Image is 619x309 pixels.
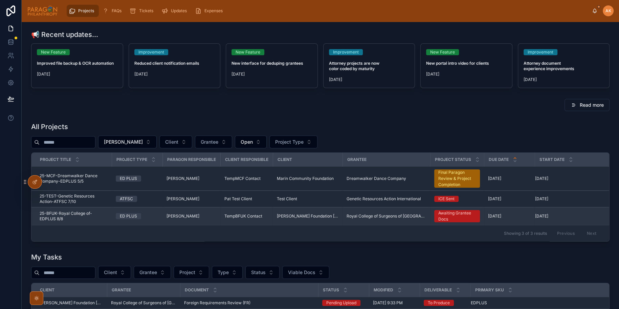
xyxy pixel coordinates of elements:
a: Updates [159,5,192,17]
a: ImprovementAttorney document experience improvements[DATE] [518,43,610,88]
button: Select Button [212,266,243,279]
a: Marin Community Foundation [277,176,338,181]
div: Awaiting Grantee Docs [438,210,476,222]
span: Document [185,287,209,293]
span: [DATE] [231,71,312,77]
div: ATFSC [120,196,133,202]
span: [DATE] [329,77,410,82]
span: TempBFUK Contact [224,213,262,219]
span: Status [323,287,339,293]
span: Dreamwalker Dance Company [347,176,406,181]
button: Select Button [195,136,232,148]
span: Project Type [116,157,147,162]
span: [PERSON_NAME] [167,176,199,181]
span: Primary SKU [475,287,504,293]
a: Royal College of Surgeons of [GEOGRAPHIC_DATA] [347,213,426,219]
span: Read more [580,102,604,108]
a: Pat Test Client [224,196,269,202]
div: New Feature [236,49,260,55]
span: EDPLUS [471,300,487,306]
span: [DATE] 9:33 PM [373,300,403,306]
span: Project [179,269,195,276]
span: Client [104,269,117,276]
span: [DATE] [488,196,501,202]
a: New FeatureImproved file backup & OCR automation[DATE] [31,43,123,88]
a: ED PLUS [116,213,158,219]
a: Genetic Resources Action International [347,196,426,202]
a: Expenses [193,5,227,17]
a: Awaiting Grantee Docs [434,210,480,222]
span: Test Client [277,196,297,202]
div: Pending Upload [326,300,356,306]
span: TempMCF Contact [224,176,261,181]
a: [PERSON_NAME] [167,176,216,181]
a: [PERSON_NAME] [167,196,216,202]
span: [DATE] [535,176,548,181]
a: ED PLUS [116,176,158,182]
span: Pat Test Client [224,196,252,202]
a: ImprovementReduced client notification emails[DATE] [129,43,221,88]
span: [DATE] [488,176,501,181]
button: Select Button [159,136,192,148]
span: [PERSON_NAME] Foundation [GEOGRAPHIC_DATA] [40,300,103,306]
strong: New portal intro video for clients [426,61,489,66]
span: Due Date [489,157,509,162]
div: New Feature [430,49,455,55]
span: Project Type [275,139,304,145]
span: [PERSON_NAME] [104,139,143,145]
span: Paragon Responsible [167,157,216,162]
h1: 📢 Recent updates... [31,30,98,39]
span: [DATE] [134,71,215,77]
a: [DATE] 9:33 PM [373,300,416,306]
span: Modified [374,287,393,293]
button: Select Button [269,136,317,148]
strong: Attorney projects are now color coded by maturity [329,61,380,71]
a: Foreign Requirements Review (FR) [184,300,314,306]
a: 25-MCF-Dreamwalker Dance Company-EDPLUS 5/5 [40,173,108,184]
span: Client Responsible [225,157,268,162]
span: [PERSON_NAME] [167,213,199,219]
button: Select Button [174,266,209,279]
span: Grantee [201,139,218,145]
a: EDPLUS [471,300,600,306]
div: New Feature [41,49,66,55]
button: Read more [565,99,610,111]
span: Viable Docs [288,269,315,276]
div: Improvement [528,49,553,55]
span: [DATE] [37,71,117,77]
div: Final Paragon Review & Project Completion [438,169,476,188]
a: [DATE] [488,196,531,202]
button: Select Button [134,266,171,279]
span: Grantee [112,287,131,293]
div: Improvement [138,49,164,55]
strong: New interface for deduping grantees [231,61,303,66]
span: Grantee [347,157,367,162]
a: Pending Upload [322,300,365,306]
h1: All Projects [31,122,68,131]
a: 25-BFUK-Royal College of-EDPLUS 8/8 [40,211,108,222]
button: Select Button [98,136,157,148]
strong: Reduced client notification emails [134,61,199,66]
h1: My Tasks [31,252,62,262]
a: New FeatureNew interface for deduping grantees[DATE] [226,43,318,88]
button: Select Button [282,266,329,279]
span: Updates [171,8,187,14]
button: Select Button [235,136,267,148]
span: Tickets [139,8,153,14]
span: Client [40,287,54,293]
span: Foreign Requirements Review (FR) [184,300,250,306]
a: 25-TEST-Genetic Resources Action-ATFSC 7/10 [40,193,108,204]
a: New FeatureNew portal intro video for clients[DATE] [420,43,512,88]
a: Test Client [277,196,338,202]
span: Projects [78,8,94,14]
span: [PERSON_NAME] Foundation [GEOGRAPHIC_DATA] [277,213,338,219]
a: TempMCF Contact [224,176,269,181]
strong: Improved file backup & OCR automation [37,61,114,66]
span: AK [605,8,611,14]
span: Genetic Resources Action International [347,196,421,202]
div: ICE Sent [438,196,455,202]
a: ATFSC [116,196,158,202]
